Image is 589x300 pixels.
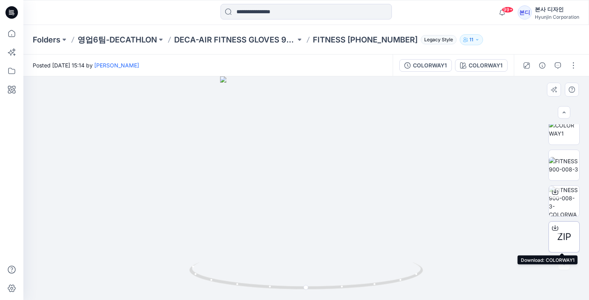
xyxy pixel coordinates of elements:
div: 본디 [518,5,532,19]
img: FITNESS 900-008-3-COLORWAY1 [549,186,579,216]
img: FITNESS 900-008-3 [549,157,579,173]
button: 11 [460,34,483,45]
a: 영업6팀-DECATHLON [78,34,157,45]
img: COLORWAY1 [549,121,579,138]
button: Details [536,59,548,72]
a: DECA-AIR FITNESS GLOVES 900 [174,34,296,45]
button: Legacy Style [418,34,457,45]
button: COLORWAY1 [455,59,508,72]
p: FITNESS [PHONE_NUMBER] [313,34,418,45]
p: 11 [469,35,473,44]
span: Legacy Style [421,35,457,44]
span: ZIP [557,230,571,244]
div: 본사 디자인 [535,5,579,14]
div: Hyunjin Corporation [535,14,579,20]
span: 99+ [502,7,513,13]
div: COLORWAY1 [469,61,503,70]
a: [PERSON_NAME] [94,62,139,69]
div: COLORWAY1 [413,61,447,70]
button: COLORWAY1 [399,59,452,72]
span: Posted [DATE] 15:14 by [33,61,139,69]
a: Folders [33,34,60,45]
